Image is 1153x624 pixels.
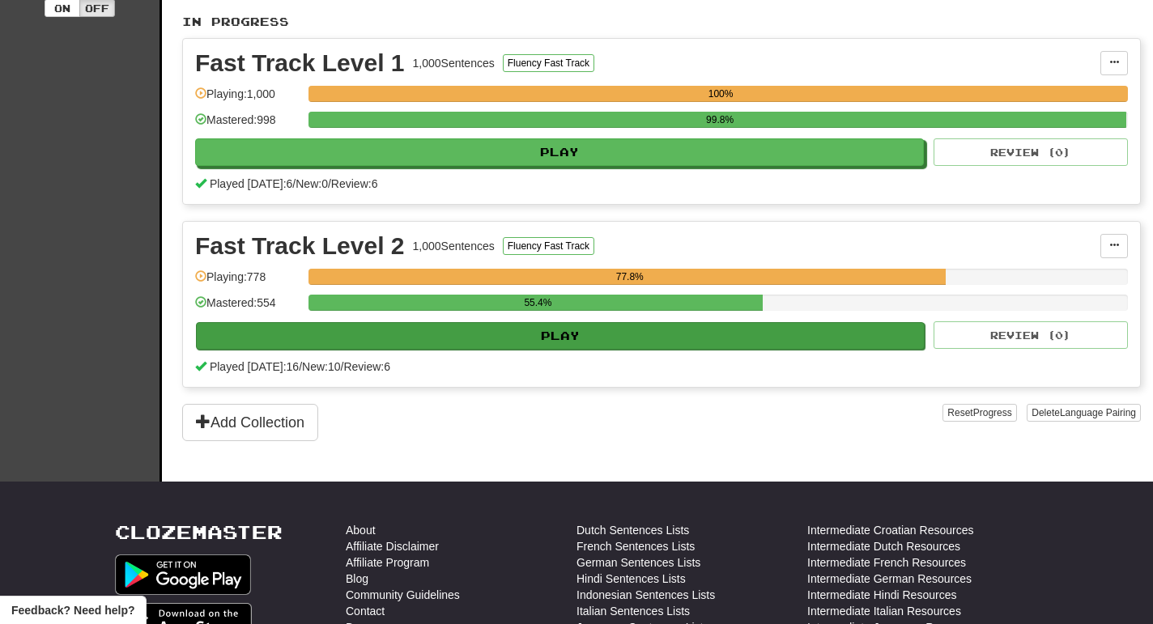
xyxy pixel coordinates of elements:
[346,554,429,571] a: Affiliate Program
[299,360,302,373] span: /
[1060,407,1136,418] span: Language Pairing
[343,360,390,373] span: Review: 6
[11,602,134,618] span: Open feedback widget
[1027,404,1141,422] button: DeleteLanguage Pairing
[576,522,689,538] a: Dutch Sentences Lists
[576,554,700,571] a: German Sentences Lists
[313,112,1126,128] div: 99.8%
[195,138,924,166] button: Play
[503,54,594,72] button: Fluency Fast Track
[413,238,495,254] div: 1,000 Sentences
[807,554,966,571] a: Intermediate French Resources
[196,322,925,350] button: Play
[210,177,292,190] span: Played [DATE]: 6
[195,51,405,75] div: Fast Track Level 1
[934,321,1128,349] button: Review (0)
[296,177,328,190] span: New: 0
[942,404,1016,422] button: ResetProgress
[115,522,283,542] a: Clozemaster
[182,404,318,441] button: Add Collection
[576,571,686,587] a: Hindi Sentences Lists
[302,360,340,373] span: New: 10
[807,587,956,603] a: Intermediate Hindi Resources
[328,177,331,190] span: /
[115,554,251,595] img: Get it on Google Play
[341,360,344,373] span: /
[973,407,1012,418] span: Progress
[346,587,460,603] a: Community Guidelines
[576,538,695,554] a: French Sentences Lists
[576,603,690,619] a: Italian Sentences Lists
[210,360,299,373] span: Played [DATE]: 16
[195,295,300,321] div: Mastered: 554
[313,86,1128,102] div: 100%
[182,14,1141,30] p: In Progress
[503,237,594,255] button: Fluency Fast Track
[576,587,715,603] a: Indonesian Sentences Lists
[346,571,368,587] a: Blog
[807,522,973,538] a: Intermediate Croatian Resources
[807,603,961,619] a: Intermediate Italian Resources
[346,522,376,538] a: About
[195,269,300,295] div: Playing: 778
[413,55,495,71] div: 1,000 Sentences
[195,112,300,138] div: Mastered: 998
[346,538,439,554] a: Affiliate Disclaimer
[807,571,972,587] a: Intermediate German Resources
[195,234,405,258] div: Fast Track Level 2
[807,538,960,554] a: Intermediate Dutch Resources
[292,177,296,190] span: /
[346,603,385,619] a: Contact
[195,86,300,112] div: Playing: 1,000
[313,269,946,285] div: 77.8%
[313,295,762,311] div: 55.4%
[331,177,378,190] span: Review: 6
[934,138,1128,166] button: Review (0)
